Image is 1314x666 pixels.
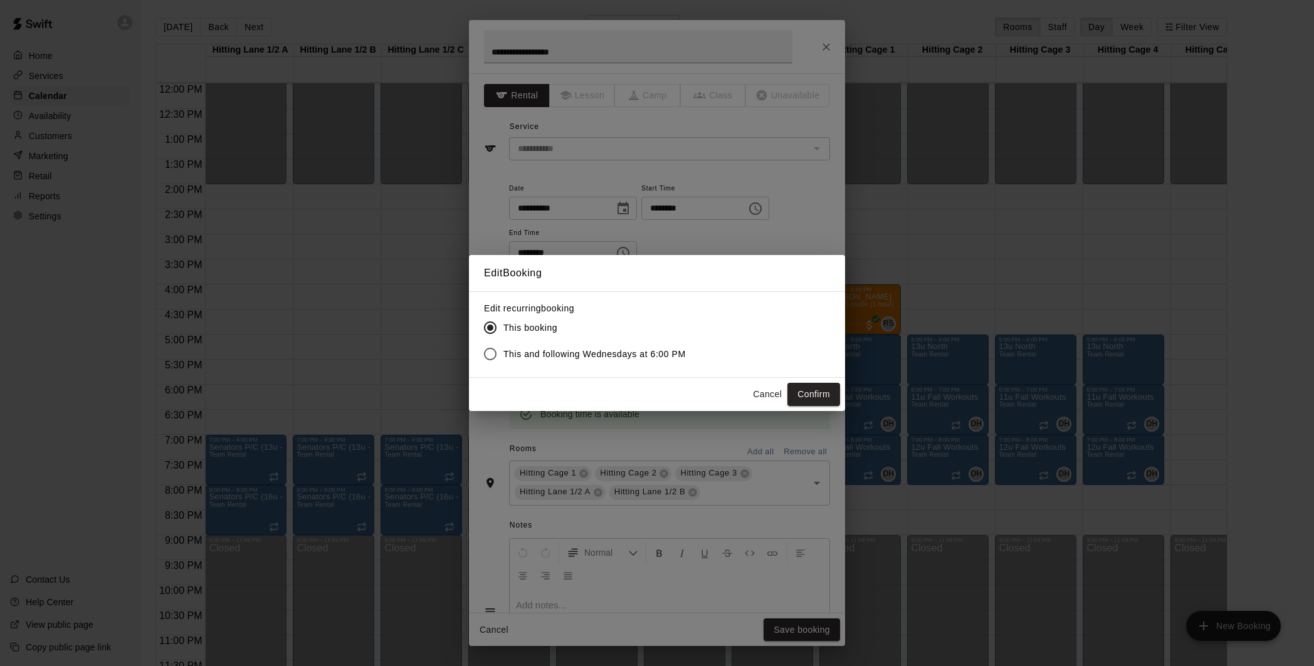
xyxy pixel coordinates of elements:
button: Confirm [787,383,840,406]
label: Edit recurring booking [484,302,696,315]
span: This booking [503,321,557,335]
button: Cancel [747,383,787,406]
h2: Edit Booking [469,255,845,291]
span: This and following Wednesdays at 6:00 PM [503,348,686,361]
